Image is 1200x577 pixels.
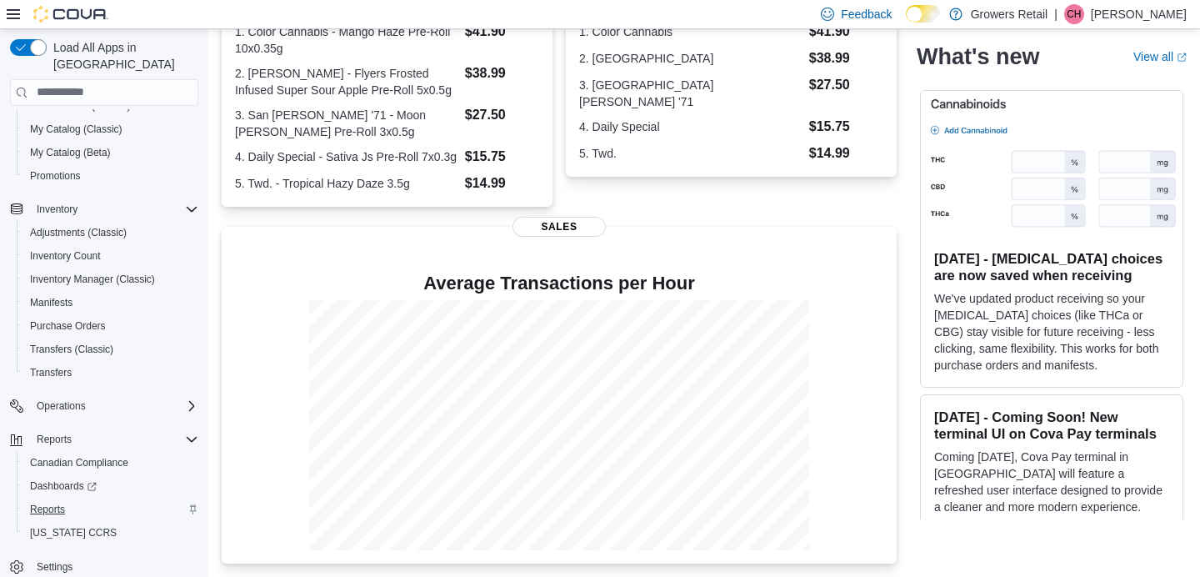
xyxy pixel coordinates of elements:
[971,4,1048,24] p: Growers Retail
[934,449,1169,515] p: Coming [DATE], Cova Pay terminal in [GEOGRAPHIC_DATA] will feature a refreshed user interface des...
[1067,4,1081,24] span: CH
[30,396,198,416] span: Operations
[23,363,198,383] span: Transfers
[17,474,205,498] a: Dashboards
[23,143,198,163] span: My Catalog (Beta)
[23,166,87,186] a: Promotions
[30,429,78,449] button: Reports
[17,118,205,141] button: My Catalog (Classic)
[30,396,92,416] button: Operations
[3,428,205,451] button: Reports
[23,339,198,359] span: Transfers (Classic)
[17,338,205,361] button: Transfers (Classic)
[917,43,1039,70] h2: What's new
[906,5,941,23] input: Dark Mode
[30,343,113,356] span: Transfers (Classic)
[37,203,77,216] span: Inventory
[17,361,205,384] button: Transfers
[17,291,205,314] button: Manifests
[579,23,802,40] dt: 1. Color Cannabis
[23,499,72,519] a: Reports
[30,319,106,333] span: Purchase Orders
[809,117,883,137] dd: $15.75
[30,146,111,159] span: My Catalog (Beta)
[23,476,198,496] span: Dashboards
[30,199,198,219] span: Inventory
[23,363,78,383] a: Transfers
[37,433,72,446] span: Reports
[17,244,205,268] button: Inventory Count
[1091,4,1187,24] p: [PERSON_NAME]
[30,556,198,577] span: Settings
[23,293,198,313] span: Manifests
[17,221,205,244] button: Adjustments (Classic)
[23,269,198,289] span: Inventory Manager (Classic)
[3,394,205,418] button: Operations
[30,226,127,239] span: Adjustments (Classic)
[23,316,112,336] a: Purchase Orders
[841,6,892,23] span: Feedback
[30,429,198,449] span: Reports
[17,451,205,474] button: Canadian Compliance
[17,141,205,164] button: My Catalog (Beta)
[1177,53,1187,63] svg: External link
[23,476,103,496] a: Dashboards
[23,453,198,473] span: Canadian Compliance
[579,50,802,67] dt: 2. [GEOGRAPHIC_DATA]
[23,269,162,289] a: Inventory Manager (Classic)
[465,63,539,83] dd: $38.99
[23,223,133,243] a: Adjustments (Classic)
[30,123,122,136] span: My Catalog (Classic)
[30,169,81,183] span: Promotions
[23,119,129,139] a: My Catalog (Classic)
[47,39,198,73] span: Load All Apps in [GEOGRAPHIC_DATA]
[23,453,135,473] a: Canadian Compliance
[23,339,120,359] a: Transfers (Classic)
[17,164,205,188] button: Promotions
[579,118,802,135] dt: 4. Daily Special
[17,498,205,521] button: Reports
[23,119,198,139] span: My Catalog (Classic)
[33,6,108,23] img: Cova
[30,456,128,469] span: Canadian Compliance
[30,479,97,493] span: Dashboards
[465,22,539,42] dd: $41.90
[934,409,1169,442] h3: [DATE] - Coming Soon! New terminal UI on Cova Pay terminals
[579,145,802,162] dt: 5. Twd.
[235,175,458,192] dt: 5. Twd. - Tropical Hazy Daze 3.5g
[23,246,107,266] a: Inventory Count
[235,107,458,140] dt: 3. San [PERSON_NAME] '71 - Moon [PERSON_NAME] Pre-Roll 3x0.5g
[235,23,458,57] dt: 1. Color Cannabis - Mango Haze Pre-Roll 10x0.35g
[30,273,155,286] span: Inventory Manager (Classic)
[17,268,205,291] button: Inventory Manager (Classic)
[30,199,84,219] button: Inventory
[37,560,72,574] span: Settings
[30,526,117,539] span: [US_STATE] CCRS
[23,523,198,543] span: Washington CCRS
[465,147,539,167] dd: $15.75
[465,105,539,125] dd: $27.50
[30,557,79,577] a: Settings
[1064,4,1084,24] div: Carter Habel
[23,223,198,243] span: Adjustments (Classic)
[809,143,883,163] dd: $14.99
[809,75,883,95] dd: $27.50
[23,246,198,266] span: Inventory Count
[934,290,1169,374] p: We've updated product receiving so your [MEDICAL_DATA] choices (like THCa or CBG) stay visible fo...
[1133,50,1187,63] a: View allExternal link
[235,273,883,294] h4: Average Transactions per Hour
[23,166,198,186] span: Promotions
[17,314,205,338] button: Purchase Orders
[934,250,1169,283] h3: [DATE] - [MEDICAL_DATA] choices are now saved when receiving
[809,48,883,68] dd: $38.99
[30,503,65,516] span: Reports
[579,77,802,110] dt: 3. [GEOGRAPHIC_DATA][PERSON_NAME] '71
[30,366,72,379] span: Transfers
[17,521,205,544] button: [US_STATE] CCRS
[235,148,458,165] dt: 4. Daily Special - Sativa Js Pre-Roll 7x0.3g
[3,198,205,221] button: Inventory
[235,65,458,98] dt: 2. [PERSON_NAME] - Flyers Frosted Infused Super Sour Apple Pre-Roll 5x0.5g
[23,316,198,336] span: Purchase Orders
[512,217,606,237] span: Sales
